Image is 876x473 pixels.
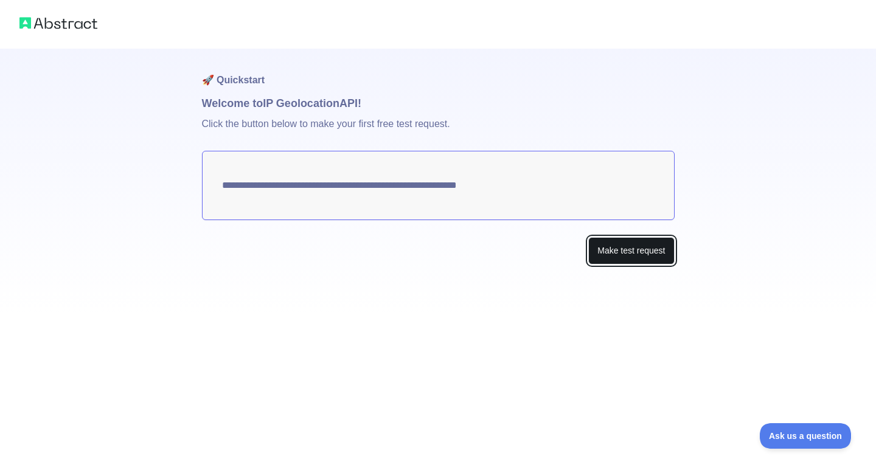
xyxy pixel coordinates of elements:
[19,15,97,32] img: Abstract logo
[202,95,675,112] h1: Welcome to IP Geolocation API!
[588,237,674,264] button: Make test request
[202,49,675,95] h1: 🚀 Quickstart
[760,423,852,449] iframe: Toggle Customer Support
[202,112,675,151] p: Click the button below to make your first free test request.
